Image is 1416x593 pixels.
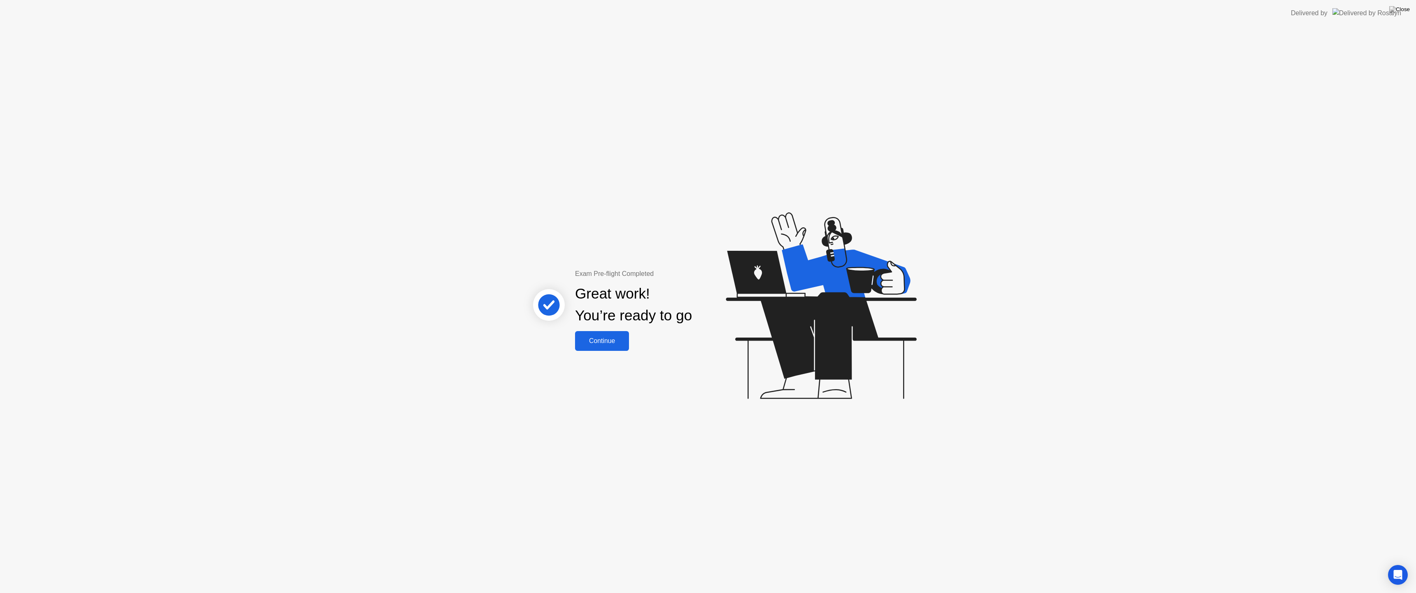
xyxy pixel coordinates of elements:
img: Close [1389,6,1410,13]
img: Delivered by Rosalyn [1332,8,1401,18]
div: Delivered by [1291,8,1327,18]
button: Continue [575,331,629,351]
div: Exam Pre-flight Completed [575,269,745,279]
div: Open Intercom Messenger [1388,565,1408,585]
div: Great work! You’re ready to go [575,283,692,327]
div: Continue [578,337,626,345]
